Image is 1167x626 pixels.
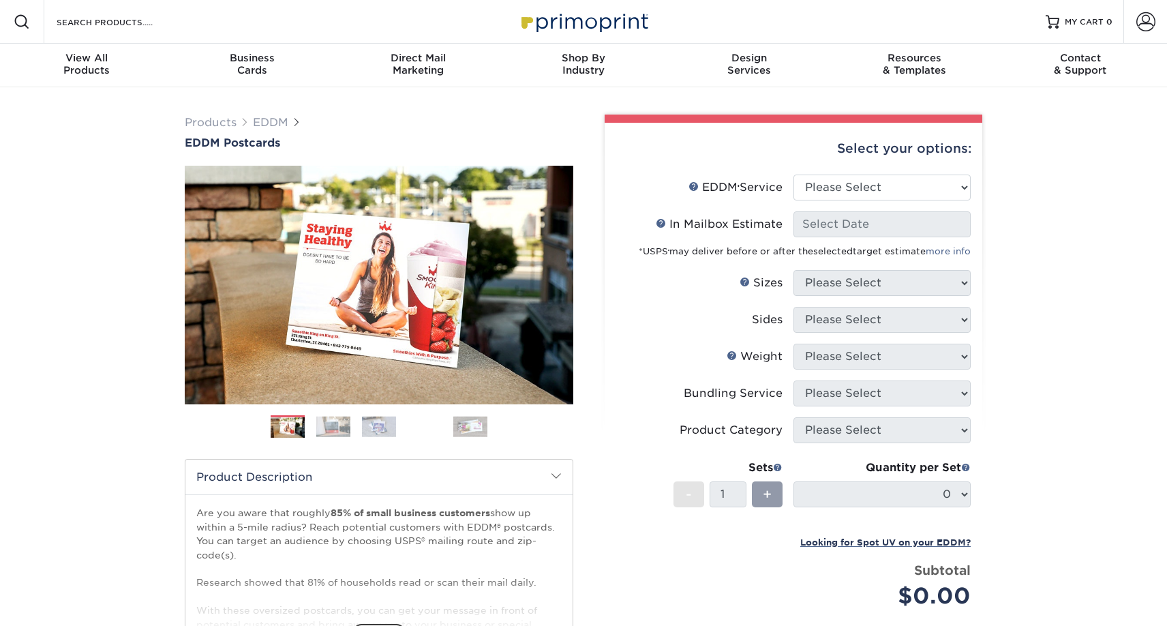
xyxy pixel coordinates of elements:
div: Cards [170,52,335,76]
span: View All [4,52,170,64]
img: Primoprint [515,7,652,36]
sup: ® [668,249,669,253]
img: EDDM 03 [362,416,396,437]
sup: ® [738,184,740,190]
span: selected [813,246,853,256]
img: EDDM 01 [271,416,305,440]
span: Business [170,52,335,64]
small: Looking for Spot UV on your EDDM? [800,537,971,548]
iframe: Google Customer Reviews [3,584,116,621]
div: Products [4,52,170,76]
input: SEARCH PRODUCTS..... [55,14,188,30]
div: Sets [673,460,783,476]
div: Industry [501,52,667,76]
div: Services [666,52,832,76]
span: Resources [832,52,997,64]
a: Products [185,116,237,129]
input: Select Date [793,211,971,237]
a: Contact& Support [997,44,1163,87]
span: Contact [997,52,1163,64]
div: Sizes [740,275,783,291]
div: Sides [752,312,783,328]
span: EDDM Postcards [185,136,280,149]
a: Direct MailMarketing [335,44,501,87]
div: & Templates [832,52,997,76]
a: View AllProducts [4,44,170,87]
span: - [686,484,692,505]
div: & Support [997,52,1163,76]
span: MY CART [1065,16,1104,28]
img: EDDM 04 [408,410,442,444]
img: EDDM Postcards 01 [185,151,573,419]
small: *USPS may deliver before or after the target estimate [639,246,971,256]
div: Marketing [335,52,501,76]
div: $0.00 [804,580,971,612]
span: Direct Mail [335,52,501,64]
span: Shop By [501,52,667,64]
div: In Mailbox Estimate [656,216,783,233]
div: EDDM Service [688,179,783,196]
a: Looking for Spot UV on your EDDM? [800,535,971,548]
div: Weight [727,348,783,365]
span: + [763,484,772,505]
a: EDDM Postcards [185,136,573,149]
strong: 85% of small business customers [331,507,490,518]
div: Select your options: [616,123,971,175]
a: Resources& Templates [832,44,997,87]
h2: Product Description [185,460,573,494]
img: EDDM 02 [316,416,350,437]
span: Design [666,52,832,64]
a: BusinessCards [170,44,335,87]
img: EDDM 05 [453,416,487,437]
span: 0 [1106,17,1112,27]
a: DesignServices [666,44,832,87]
div: Product Category [680,422,783,438]
a: EDDM [253,116,288,129]
a: Shop ByIndustry [501,44,667,87]
div: Quantity per Set [793,460,971,476]
strong: Subtotal [914,563,971,578]
a: more info [926,246,971,256]
div: Bundling Service [684,385,783,402]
